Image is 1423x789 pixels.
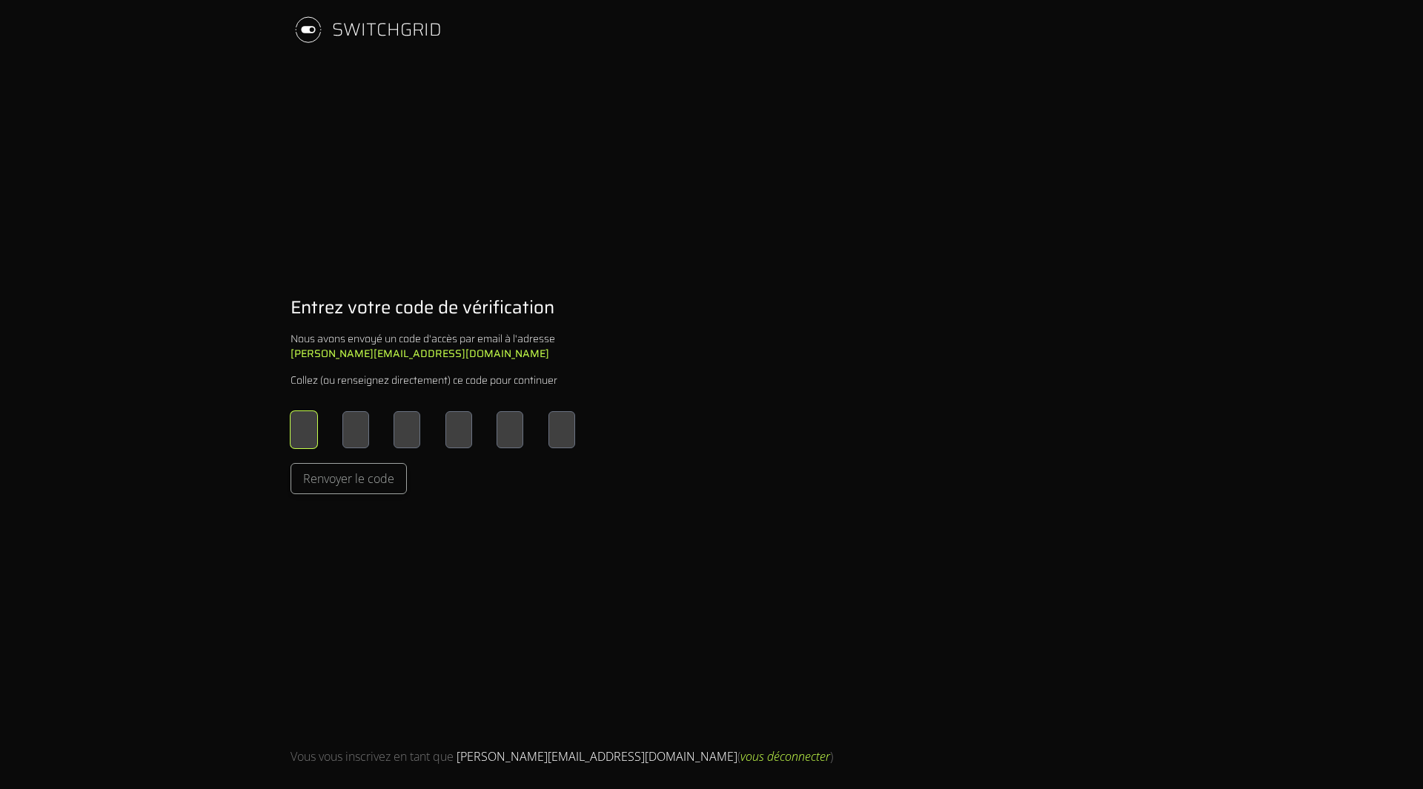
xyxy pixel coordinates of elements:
[291,296,554,319] h1: Entrez votre code de vérification
[291,463,407,494] button: Renvoyer le code
[457,748,737,765] span: [PERSON_NAME][EMAIL_ADDRESS][DOMAIN_NAME]
[303,470,394,487] span: Renvoyer le code
[394,411,420,448] input: Please enter OTP character 3
[291,373,557,387] div: Collez (ou renseignez directement) ce code pour continuer
[291,748,833,765] div: Vous vous inscrivez en tant que ( )
[291,331,575,361] div: Nous avons envoyé un code d'accès par email à l'adresse
[291,411,317,448] input: Please enter OTP character 1
[548,411,575,448] input: Please enter OTP character 6
[445,411,472,448] input: Please enter OTP character 4
[332,18,442,41] div: SWITCHGRID
[291,345,549,362] b: [PERSON_NAME][EMAIL_ADDRESS][DOMAIN_NAME]
[342,411,369,448] input: Please enter OTP character 2
[497,411,523,448] input: Please enter OTP character 5
[740,748,830,765] span: vous déconnecter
